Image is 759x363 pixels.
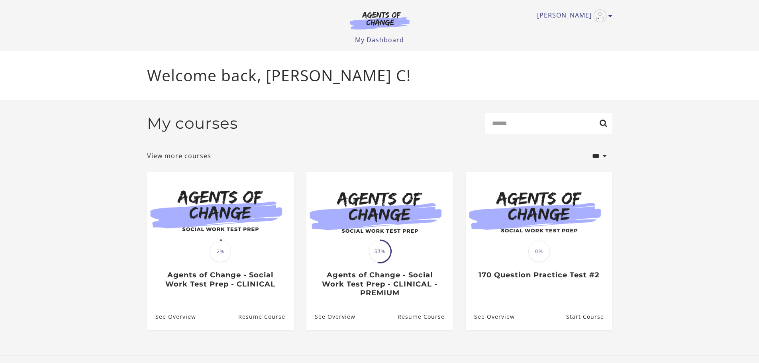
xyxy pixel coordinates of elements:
h2: My courses [147,114,238,133]
span: 2% [210,241,231,262]
a: Toggle menu [537,10,608,22]
h3: Agents of Change - Social Work Test Prep - CLINICAL [155,271,285,288]
a: My Dashboard [355,35,404,44]
h3: 170 Question Practice Test #2 [474,271,604,280]
a: Agents of Change - Social Work Test Prep - CLINICAL: See Overview [147,304,196,330]
a: Agents of Change - Social Work Test Prep - CLINICAL: Resume Course [238,304,293,330]
img: Agents of Change Logo [341,11,418,29]
span: 53% [369,241,390,262]
a: View more courses [147,151,211,161]
a: Agents of Change - Social Work Test Prep - CLINICAL - PREMIUM: See Overview [306,304,355,330]
a: 170 Question Practice Test #2: See Overview [466,304,515,330]
a: 170 Question Practice Test #2: Resume Course [566,304,612,330]
span: 0% [528,241,550,262]
a: Agents of Change - Social Work Test Prep - CLINICAL - PREMIUM: Resume Course [397,304,453,330]
h3: Agents of Change - Social Work Test Prep - CLINICAL - PREMIUM [315,271,444,298]
p: Welcome back, [PERSON_NAME] C! [147,64,612,87]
